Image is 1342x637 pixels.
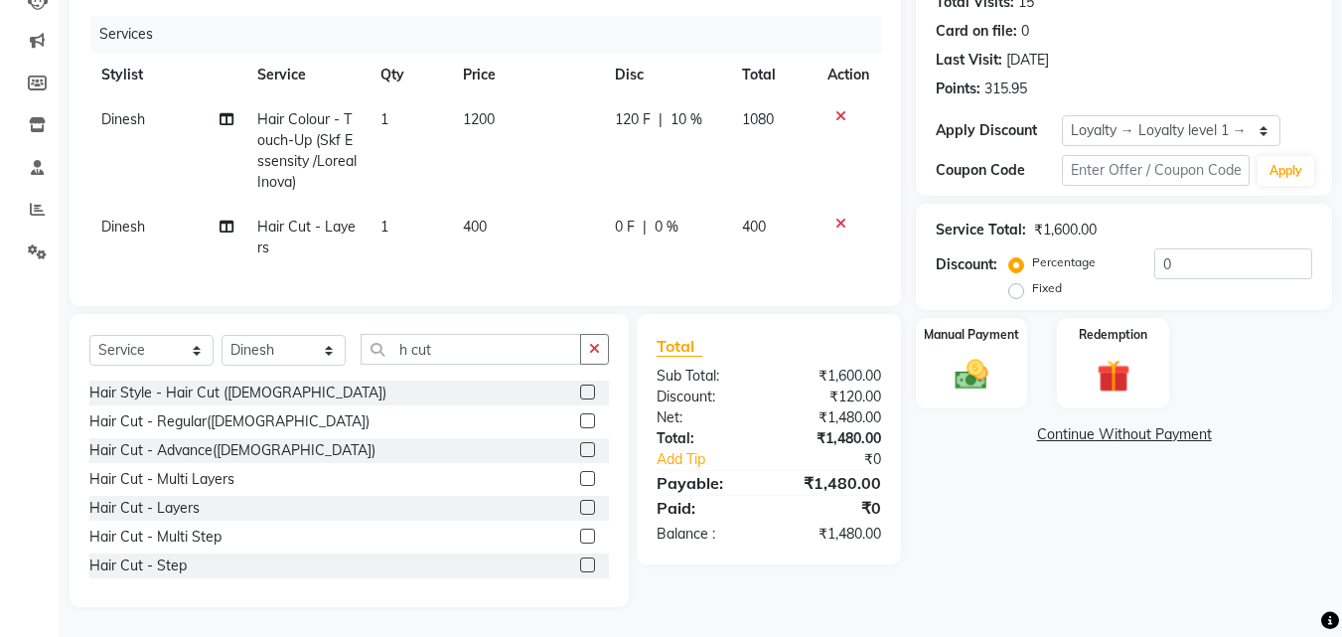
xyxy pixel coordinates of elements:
div: Apply Discount [936,120,1061,141]
span: 400 [463,218,487,236]
div: Service Total: [936,220,1026,240]
div: Balance : [642,524,769,545]
span: Hair Colour - Touch-Up (Skf Essensity /Loreal Inova) [257,110,357,191]
div: 315.95 [984,79,1027,99]
div: Services [91,16,896,53]
span: 0 % [655,217,678,238]
th: Total [730,53,816,97]
div: ₹1,480.00 [769,524,896,545]
img: _gift.svg [1087,356,1140,397]
span: 1 [380,218,388,236]
button: Apply [1258,156,1314,186]
div: Card on file: [936,21,1017,42]
img: _cash.svg [945,356,998,394]
div: ₹1,480.00 [769,471,896,495]
span: Hair Cut - Layers [257,218,356,256]
label: Percentage [1032,253,1096,271]
input: Search or Scan [361,334,581,365]
div: Paid: [642,496,769,520]
div: Hair Cut - Multi Step [89,527,222,548]
span: 400 [742,218,766,236]
label: Manual Payment [924,326,1019,344]
th: Price [451,53,603,97]
div: ₹1,600.00 [1034,220,1097,240]
div: Hair Cut - Multi Layers [89,469,234,490]
input: Enter Offer / Coupon Code [1062,155,1250,186]
div: Last Visit: [936,50,1002,71]
span: 0 F [615,217,635,238]
div: ₹1,480.00 [769,428,896,449]
div: Coupon Code [936,160,1061,181]
span: 1 [380,110,388,128]
div: ₹1,480.00 [769,407,896,428]
span: 10 % [671,109,702,130]
div: [DATE] [1006,50,1049,71]
th: Qty [369,53,451,97]
div: Discount: [642,387,769,407]
div: Sub Total: [642,366,769,387]
label: Redemption [1079,326,1147,344]
div: Payable: [642,471,769,495]
div: Total: [642,428,769,449]
div: Net: [642,407,769,428]
div: Discount: [936,254,997,275]
span: Dinesh [101,110,145,128]
th: Disc [603,53,730,97]
div: Points: [936,79,980,99]
div: ₹1,600.00 [769,366,896,387]
span: 120 F [615,109,651,130]
div: Hair Cut - Step [89,556,187,576]
div: ₹0 [769,496,896,520]
span: Total [657,336,702,357]
span: 1200 [463,110,495,128]
div: 0 [1021,21,1029,42]
a: Continue Without Payment [920,424,1328,445]
div: Hair Cut - Layers [89,498,200,519]
span: | [659,109,663,130]
div: Hair Cut - Regular([DEMOGRAPHIC_DATA]) [89,411,370,432]
div: ₹0 [791,449,897,470]
div: Hair Style - Hair Cut ([DEMOGRAPHIC_DATA]) [89,383,386,403]
a: Add Tip [642,449,790,470]
span: | [643,217,647,238]
th: Service [245,53,370,97]
div: ₹120.00 [769,387,896,407]
div: Hair Cut - Advance([DEMOGRAPHIC_DATA]) [89,440,375,461]
th: Stylist [89,53,245,97]
th: Action [816,53,881,97]
label: Fixed [1032,279,1062,297]
span: 1080 [742,110,774,128]
span: Dinesh [101,218,145,236]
